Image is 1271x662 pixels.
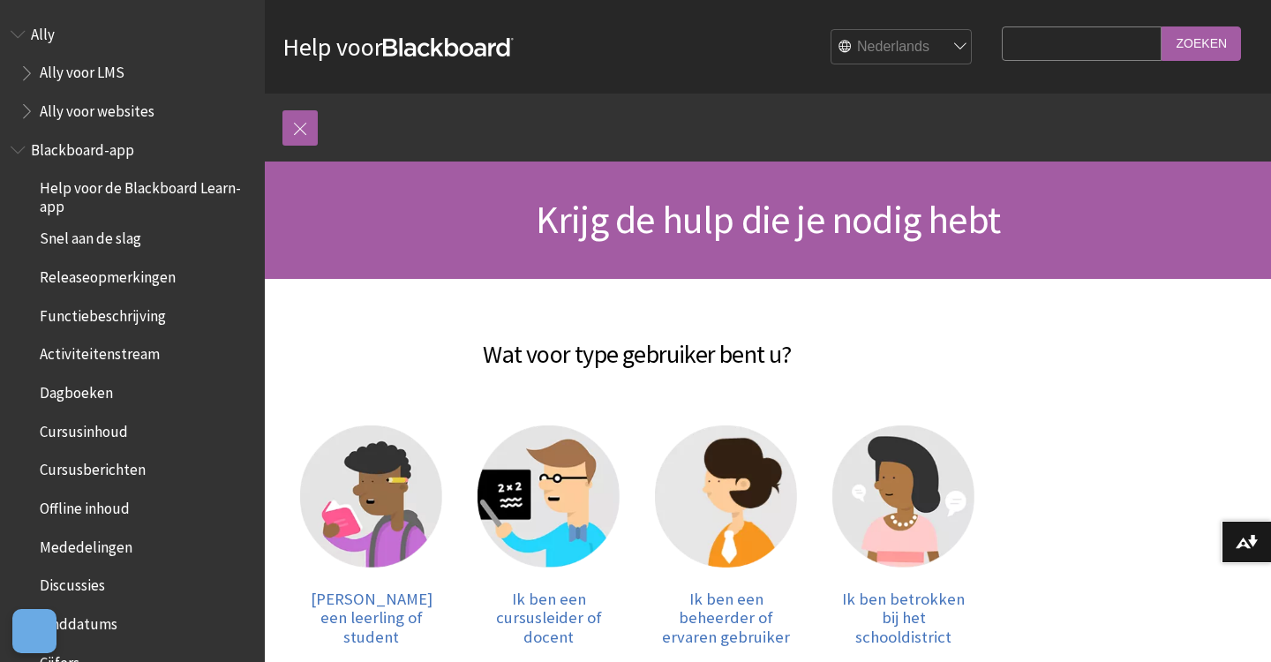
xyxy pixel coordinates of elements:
[31,135,134,159] span: Blackboard-app
[31,19,55,43] span: Ally
[40,532,132,556] span: Mededelingen
[478,425,620,568] img: Cursusleider
[40,609,117,633] span: Einddatums
[496,589,602,647] span: Ik ben een cursusleider of docent
[1162,26,1241,61] input: Zoeken
[831,30,973,65] select: Site Language Selector
[282,31,514,63] a: Help voorBlackboard
[311,589,432,647] span: [PERSON_NAME] een leerling of student
[662,589,790,647] span: Ik ben een beheerder of ervaren gebruiker
[655,425,797,568] img: Beheerder
[300,425,442,568] img: Student
[40,301,166,325] span: Functiebeschrijving
[300,425,442,646] a: Student [PERSON_NAME] een leerling of student
[383,38,514,56] strong: Blackboard
[11,19,254,126] nav: Book outline for Anthology Ally Help
[40,262,176,286] span: Releaseopmerkingen
[536,195,1000,244] span: Krijg de hulp die je nodig hebt
[282,314,992,372] h2: Wat voor type gebruiker bent u?
[40,224,141,248] span: Snel aan de slag
[478,425,620,646] a: Cursusleider Ik ben een cursusleider of docent
[655,425,797,646] a: Beheerder Ik ben een beheerder of ervaren gebruiker
[40,340,160,364] span: Activiteitenstream
[40,571,105,595] span: Discussies
[12,609,56,653] button: Open Preferences
[832,425,974,568] img: Lid van de gemeenschap
[40,493,130,517] span: Offline inhoud
[40,174,252,215] span: Help voor de Blackboard Learn-app
[832,425,974,646] a: Lid van de gemeenschap Ik ben betrokken bij het schooldistrict
[40,58,124,82] span: Ally voor LMS
[40,417,128,440] span: Cursusinhoud
[842,589,965,647] span: Ik ben betrokken bij het schooldistrict
[40,378,113,402] span: Dagboeken
[40,455,146,479] span: Cursusberichten
[40,96,154,120] span: Ally voor websites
